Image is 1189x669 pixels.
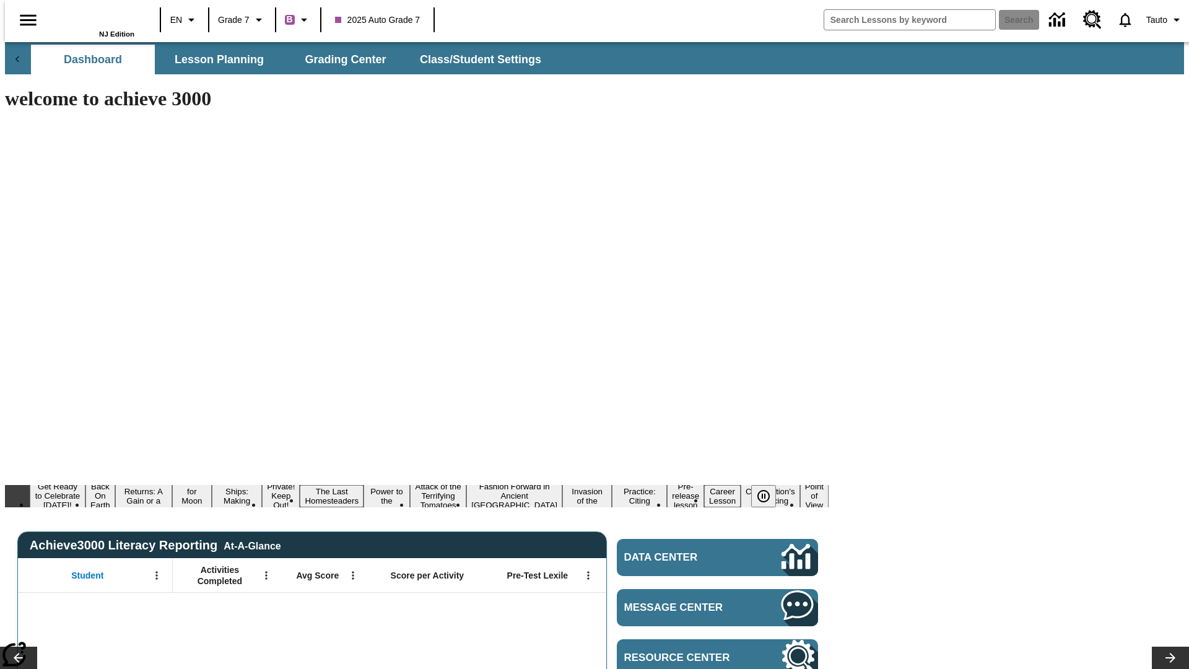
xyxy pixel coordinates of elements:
[624,601,744,614] span: Message Center
[170,14,182,27] span: EN
[562,476,612,517] button: Slide 11 The Invasion of the Free CD
[410,480,466,512] button: Slide 9 Attack of the Terrifying Tomatoes
[466,480,562,512] button: Slide 10 Fashion Forward in Ancient Rome
[800,480,829,512] button: Slide 16 Point of View
[300,485,364,507] button: Slide 7 The Last Homesteaders
[115,476,172,517] button: Slide 3 Free Returns: A Gain or a Drain?
[30,538,281,553] span: Achieve3000 Literacy Reporting
[420,53,541,67] span: Class/Student Settings
[704,485,741,507] button: Slide 14 Career Lesson
[617,539,818,576] a: Data Center
[30,45,552,74] div: SubNavbar
[280,9,316,31] button: Boost Class color is purple. Change class color
[175,53,264,67] span: Lesson Planning
[751,485,776,507] button: Pause
[5,87,829,110] h1: welcome to achieve 3000
[579,566,598,585] button: Open Menu
[391,570,464,581] span: Score per Activity
[617,589,818,626] a: Message Center
[30,480,85,512] button: Slide 1 Get Ready to Celebrate Juneteenth!
[54,4,134,38] div: Home
[751,485,788,507] div: Pause
[157,45,281,74] button: Lesson Planning
[624,551,740,564] span: Data Center
[212,476,262,517] button: Slide 5 Cruise Ships: Making Waves
[64,53,122,67] span: Dashboard
[667,480,704,512] button: Slide 13 Pre-release lesson
[335,14,420,27] span: 2025 Auto Grade 7
[5,45,30,74] div: Previous Tabs
[147,566,166,585] button: Open Menu
[213,9,271,31] button: Grade: Grade 7, Select a grade
[1141,9,1189,31] button: Profile/Settings
[10,2,46,38] button: Open side menu
[165,9,204,31] button: Language: EN, Select a language
[172,476,212,517] button: Slide 4 Time for Moon Rules?
[344,566,362,585] button: Open Menu
[218,14,250,27] span: Grade 7
[410,45,551,74] button: Class/Student Settings
[71,570,103,581] span: Student
[612,476,667,517] button: Slide 12 Mixed Practice: Citing Evidence
[284,45,407,74] button: Grading Center
[257,566,276,585] button: Open Menu
[99,30,134,38] span: NJ Edition
[296,570,339,581] span: Avg Score
[85,480,115,512] button: Slide 2 Back On Earth
[1076,3,1109,37] a: Resource Center, Will open in new tab
[824,10,995,30] input: search field
[54,6,134,30] a: Home
[287,12,293,27] span: B
[31,45,155,74] button: Dashboard
[5,42,1184,74] div: SubNavbar
[741,476,800,517] button: Slide 15 The Constitution's Balancing Act
[624,652,744,664] span: Resource Center
[305,53,386,67] span: Grading Center
[507,570,568,581] span: Pre-Test Lexile
[1146,14,1167,27] span: Tauto
[364,476,410,517] button: Slide 8 Solar Power to the People
[179,564,261,587] span: Activities Completed
[224,538,281,552] div: At-A-Glance
[262,480,300,512] button: Slide 6 Private! Keep Out!
[1109,4,1141,36] a: Notifications
[1152,647,1189,669] button: Lesson carousel, Next
[1042,3,1076,37] a: Data Center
